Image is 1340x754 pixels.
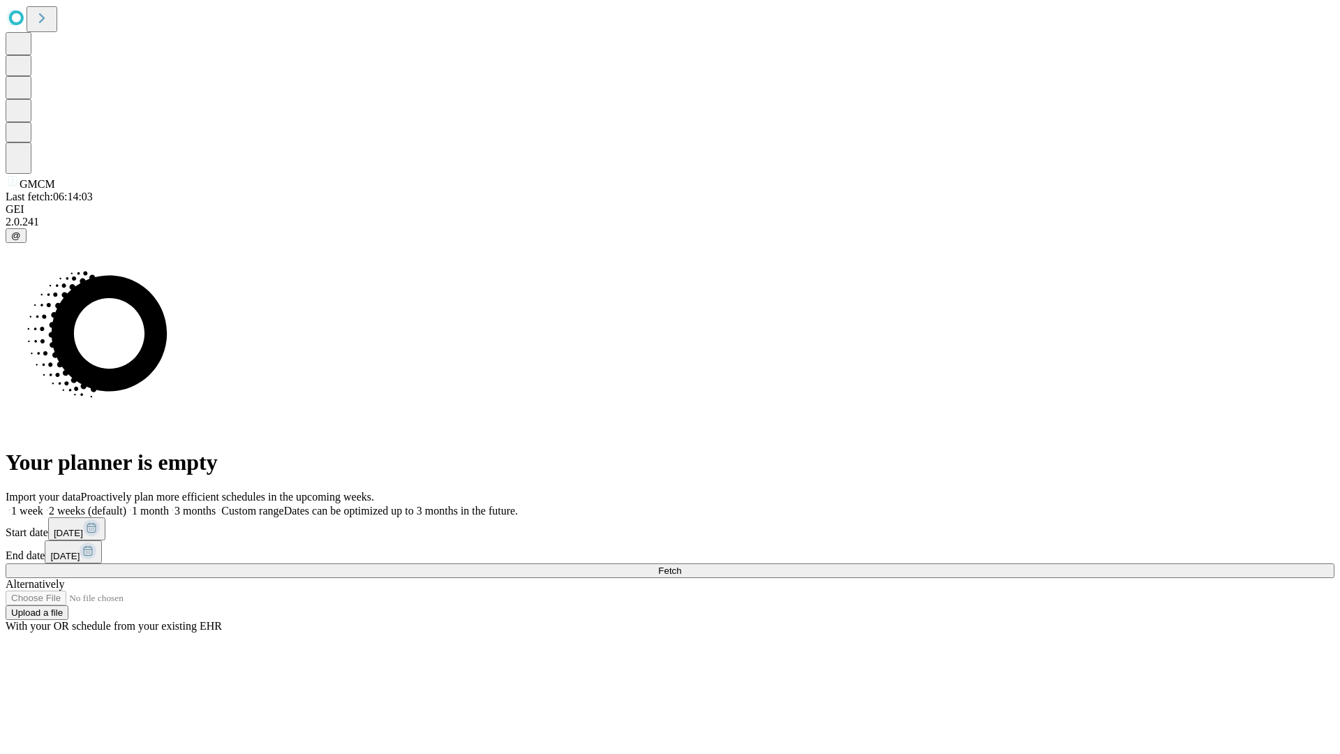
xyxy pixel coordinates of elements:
[48,517,105,540] button: [DATE]
[6,491,81,503] span: Import your data
[6,563,1334,578] button: Fetch
[284,505,518,517] span: Dates can be optimized up to 3 months in the future.
[132,505,169,517] span: 1 month
[6,228,27,243] button: @
[6,450,1334,475] h1: Your planner is empty
[50,551,80,561] span: [DATE]
[221,505,283,517] span: Custom range
[6,578,64,590] span: Alternatively
[6,191,93,202] span: Last fetch: 06:14:03
[45,540,102,563] button: [DATE]
[6,540,1334,563] div: End date
[658,565,681,576] span: Fetch
[6,216,1334,228] div: 2.0.241
[6,620,222,632] span: With your OR schedule from your existing EHR
[6,203,1334,216] div: GEI
[81,491,374,503] span: Proactively plan more efficient schedules in the upcoming weeks.
[174,505,216,517] span: 3 months
[11,505,43,517] span: 1 week
[6,517,1334,540] div: Start date
[20,178,55,190] span: GMCM
[11,230,21,241] span: @
[6,605,68,620] button: Upload a file
[49,505,126,517] span: 2 weeks (default)
[54,528,83,538] span: [DATE]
